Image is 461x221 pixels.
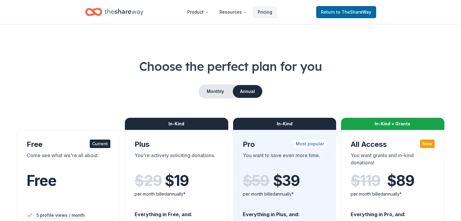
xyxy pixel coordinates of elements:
[182,5,277,19] nav: Main
[135,140,219,149] div: Plus
[273,172,300,189] span: $ 39
[351,140,435,149] div: All Access
[182,6,213,18] button: Product
[351,190,435,198] div: per month billed annually*
[233,118,336,130] div: In-Kind
[420,140,435,148] div: New
[293,140,326,148] div: Most popular
[36,212,85,219] span: 5 profile views / month
[27,152,111,169] div: Come see what we're all about.
[125,118,228,130] div: In-Kind
[27,140,111,149] div: Free
[233,85,262,98] button: Annual
[90,140,110,148] div: Current
[321,8,371,16] span: Return
[387,172,414,189] span: $ 89
[316,6,376,18] a: Returnto TheShareWay
[243,190,327,198] div: per month billed annually*
[243,152,327,169] div: You want to save even more time.
[199,85,232,98] button: Monthly
[27,172,56,190] span: Free
[215,6,252,18] button: Resources
[243,140,327,149] div: Pro
[15,58,446,75] h1: Choose the perfect plan for you
[135,206,219,218] div: Everything in Free, and:
[243,206,327,218] div: Everything in Plus, and:
[135,190,219,198] div: per month billed annually*
[336,9,371,15] span: to TheShareWay
[253,6,277,18] a: Pricing
[135,152,219,169] div: You're actively soliciting donations.
[351,206,435,218] div: Everything in Pro, and:
[351,152,435,169] div: You want grants and in-kind donations!
[85,5,143,19] a: Home
[165,172,189,189] span: $ 19
[341,118,444,130] div: In-Kind + Grants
